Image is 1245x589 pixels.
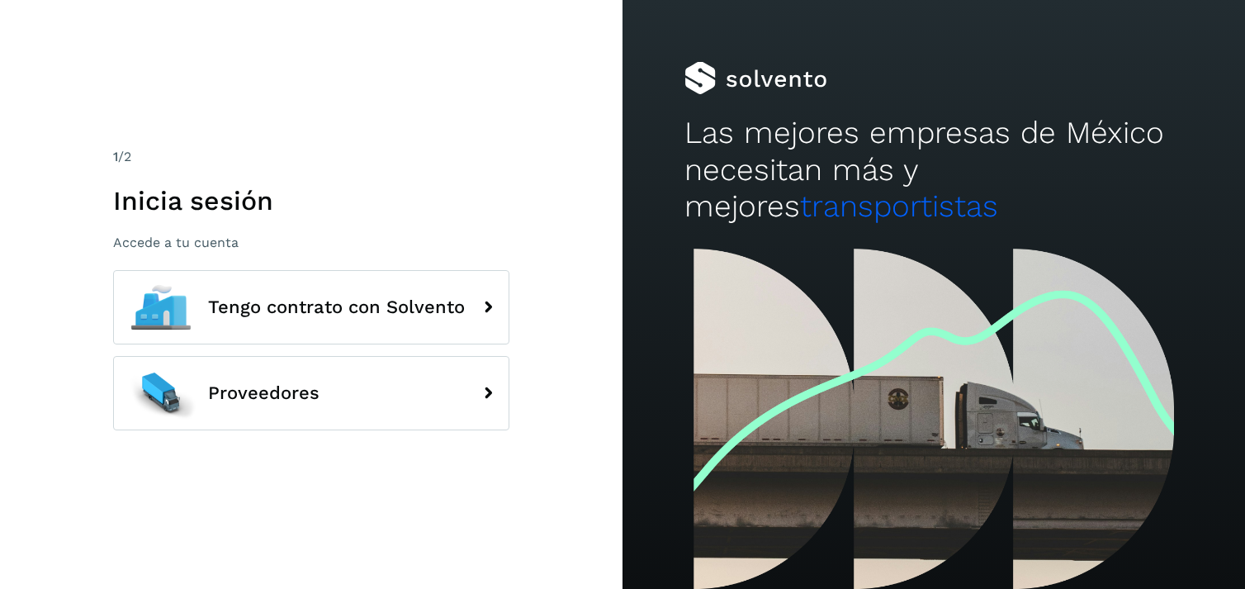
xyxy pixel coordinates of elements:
[113,149,118,164] span: 1
[208,297,465,317] span: Tengo contrato con Solvento
[113,235,509,250] p: Accede a tu cuenta
[113,185,509,216] h1: Inicia sesión
[800,188,998,224] span: transportistas
[113,356,509,430] button: Proveedores
[684,115,1182,225] h2: Las mejores empresas de México necesitan más y mejores
[113,270,509,344] button: Tengo contrato con Solvento
[208,383,320,403] span: Proveedores
[113,147,509,167] div: /2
